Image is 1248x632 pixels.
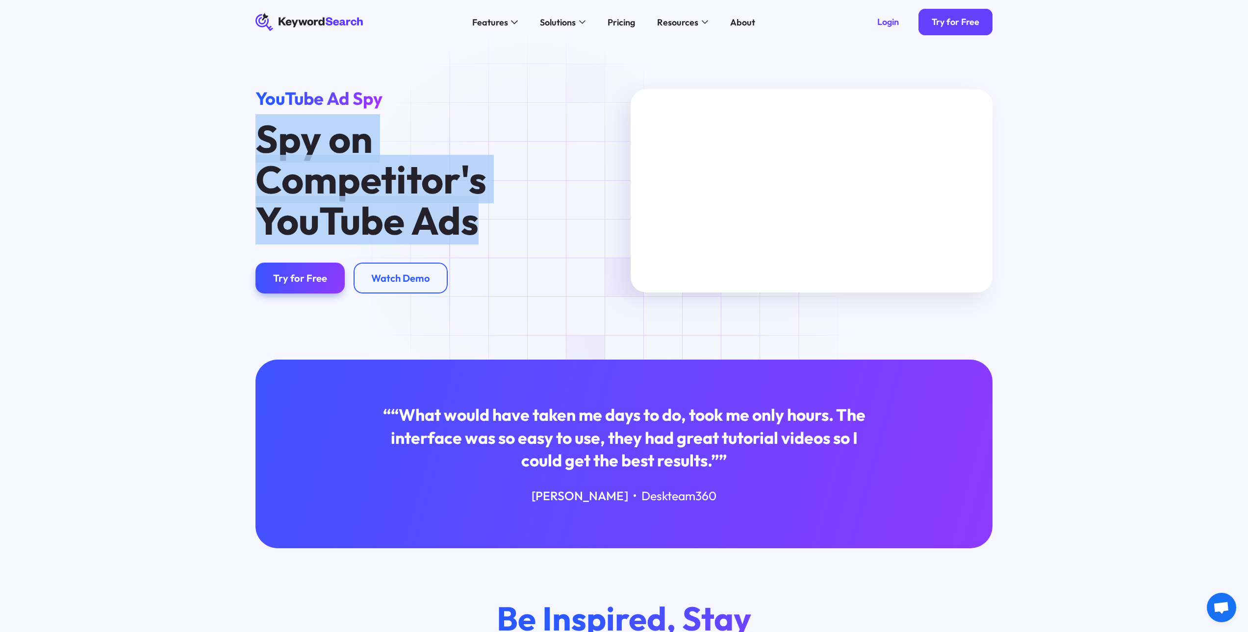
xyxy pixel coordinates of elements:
[255,118,573,241] h1: Spy on Competitor's YouTube Ads
[918,9,993,35] a: Try for Free
[877,17,899,28] div: Login
[377,404,871,472] div: ““What would have taken me days to do, took me only hours. The interface was so easy to use, they...
[532,487,628,504] div: [PERSON_NAME]
[864,9,912,35] a: Login
[1207,593,1236,622] a: 开放式聊天
[540,16,576,29] div: Solutions
[932,17,979,28] div: Try for Free
[255,263,345,293] a: Try for Free
[641,487,716,504] div: Deskteam360
[273,272,327,284] div: Try for Free
[371,272,430,284] div: Watch Demo
[255,87,382,109] span: YouTube Ad Spy
[724,13,762,31] a: About
[608,16,635,29] div: Pricing
[730,16,755,29] div: About
[631,89,993,292] iframe: Spy on Your Competitor's Keywords & YouTube Ads (Free Trial Link Below)
[601,13,642,31] a: Pricing
[472,16,508,29] div: Features
[657,16,698,29] div: Resources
